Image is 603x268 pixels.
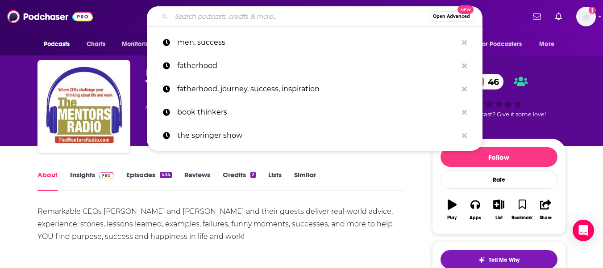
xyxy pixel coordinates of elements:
button: open menu [533,36,566,53]
img: User Profile [576,7,596,26]
a: Credits2 [223,170,256,191]
a: fatherhood, journey, success, inspiration [147,77,482,101]
button: List [487,194,510,226]
a: Show notifications dropdown [552,9,566,24]
span: [PERSON_NAME] and [PERSON_NAME] [146,68,292,77]
p: fatherhood [177,54,457,77]
a: Episodes434 [126,170,171,191]
div: 434 [160,172,171,178]
button: open menu [116,36,165,53]
span: Monitoring [122,38,154,51]
button: open menu [37,36,82,53]
p: the springer show [177,124,457,147]
div: 2 [250,172,256,178]
p: fatherhood, journey, success, inspiration [177,77,457,101]
input: Search podcasts, credits, & more... [171,9,429,24]
button: Open AdvancedNew [429,11,474,22]
div: 46Good podcast? Give it some love! [432,68,566,123]
a: 46 [470,74,503,89]
span: For Podcasters [479,38,522,51]
a: Show notifications dropdown [529,9,545,24]
div: Open Intercom Messenger [573,220,594,241]
a: Similar [294,170,316,191]
span: Podcasts [44,38,70,51]
button: Apps [464,194,487,226]
span: 46 [479,74,503,89]
div: Bookmark [512,215,532,221]
a: the springer show [147,124,482,147]
button: Show profile menu [576,7,596,26]
div: Remarkable CEOs [PERSON_NAME] and [PERSON_NAME] and their guests deliver real-world advice, exper... [37,205,406,243]
a: Charts [81,36,111,53]
div: Apps [470,215,481,221]
a: Lists [268,170,282,191]
button: Play [441,194,464,226]
div: List [495,215,503,221]
span: New [457,5,474,14]
div: Rate [441,170,557,189]
span: Tell Me Why [489,256,520,264]
span: Logged in as angelabellBL2024 [576,7,596,26]
a: Reviews [184,170,210,191]
a: About [37,170,58,191]
span: Charts [87,38,106,51]
span: Good podcast? Give it some love! [452,111,546,118]
img: The Mentors Radio Show [39,62,129,151]
a: fatherhood [147,54,482,77]
img: Podchaser Pro [99,172,114,179]
img: Podchaser - Follow, Share and Rate Podcasts [7,8,93,25]
p: book thinkers [177,101,457,124]
a: InsightsPodchaser Pro [70,170,114,191]
div: A weekly podcast [146,101,332,112]
span: More [539,38,554,51]
svg: Add a profile image [589,7,596,14]
div: Search podcasts, credits, & more... [147,6,482,27]
button: Share [534,194,557,226]
span: Open Advanced [433,14,470,19]
p: men, success [177,31,457,54]
button: Follow [441,147,557,167]
div: Play [447,215,457,221]
button: Bookmark [511,194,534,226]
a: men, success [147,31,482,54]
img: tell me why sparkle [478,256,485,264]
div: Share [540,215,552,221]
button: open menu [474,36,535,53]
a: book thinkers [147,101,482,124]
